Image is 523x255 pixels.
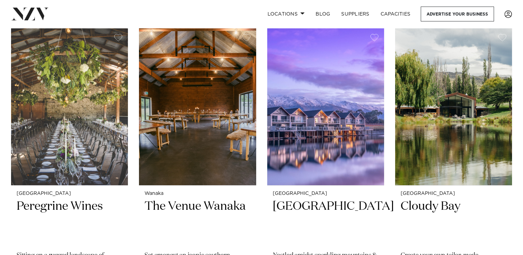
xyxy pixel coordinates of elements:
small: [GEOGRAPHIC_DATA] [273,191,379,196]
h2: [GEOGRAPHIC_DATA] [273,199,379,245]
small: Wanaka [144,191,250,196]
a: BLOG [310,7,336,21]
small: [GEOGRAPHIC_DATA] [401,191,506,196]
h2: Peregrine Wines [17,199,122,245]
a: SUPPLIERS [336,7,375,21]
small: [GEOGRAPHIC_DATA] [17,191,122,196]
img: nzv-logo.png [11,8,49,20]
h2: The Venue Wanaka [144,199,250,245]
h2: Cloudy Bay [401,199,506,245]
a: Locations [262,7,310,21]
a: Advertise your business [421,7,494,21]
a: Capacities [375,7,416,21]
